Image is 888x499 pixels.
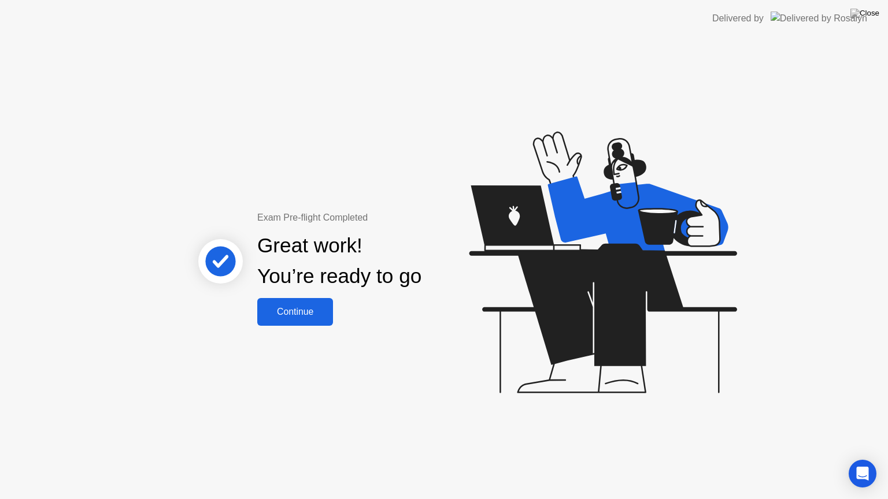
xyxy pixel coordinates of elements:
[849,460,876,487] div: Open Intercom Messenger
[771,12,867,25] img: Delivered by Rosalyn
[257,230,421,292] div: Great work! You’re ready to go
[257,298,333,326] button: Continue
[712,12,764,25] div: Delivered by
[850,9,879,18] img: Close
[261,307,330,317] div: Continue
[257,211,496,225] div: Exam Pre-flight Completed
